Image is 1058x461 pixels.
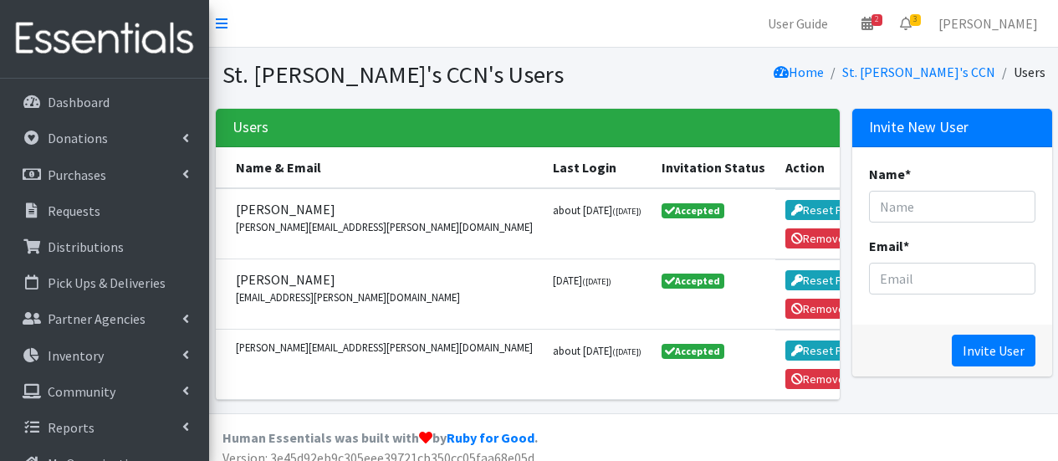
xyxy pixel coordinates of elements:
[785,200,892,220] button: Reset Password
[48,383,115,400] p: Community
[612,206,641,217] small: ([DATE])
[553,274,611,287] small: [DATE]
[236,340,533,356] small: [PERSON_NAME][EMAIL_ADDRESS][PERSON_NAME][DOMAIN_NAME]
[995,60,1045,85] li: Users
[785,228,891,248] button: Remove Access
[785,341,892,361] button: Reset Password
[236,289,533,305] small: [EMAIL_ADDRESS][PERSON_NAME][DOMAIN_NAME]
[842,64,995,80] a: St. [PERSON_NAME]'s CCN
[48,238,124,255] p: Distributions
[553,344,641,357] small: about [DATE]
[233,119,268,136] h3: Users
[48,274,166,291] p: Pick Ups & Deliveries
[7,158,202,192] a: Purchases
[48,166,106,183] p: Purchases
[7,266,202,300] a: Pick Ups & Deliveries
[775,147,912,188] th: Action
[785,369,891,389] button: Remove Access
[236,269,533,289] span: [PERSON_NAME]
[7,411,202,444] a: Reports
[7,121,202,155] a: Donations
[869,236,909,256] label: Email
[447,429,534,446] a: Ruby for Good
[553,203,641,217] small: about [DATE]
[7,375,202,408] a: Community
[236,219,533,235] small: [PERSON_NAME][EMAIL_ADDRESS][PERSON_NAME][DOMAIN_NAME]
[48,310,146,327] p: Partner Agencies
[869,164,911,184] label: Name
[869,119,969,136] h3: Invite New User
[910,14,921,26] span: 3
[774,64,824,80] a: Home
[236,199,533,219] span: [PERSON_NAME]
[543,147,652,188] th: Last Login
[785,270,892,290] button: Reset Password
[754,7,841,40] a: User Guide
[7,339,202,372] a: Inventory
[612,346,641,357] small: ([DATE])
[582,276,611,287] small: ([DATE])
[887,7,925,40] a: 3
[662,203,725,218] span: Accepted
[869,191,1035,223] input: Name
[785,299,891,319] button: Remove Access
[48,94,110,110] p: Dashboard
[222,429,538,446] strong: Human Essentials was built with by .
[869,263,1035,295] input: Email
[662,274,725,289] span: Accepted
[7,85,202,119] a: Dashboard
[871,14,882,26] span: 2
[848,7,887,40] a: 2
[7,302,202,336] a: Partner Agencies
[7,230,202,264] a: Distributions
[48,347,104,364] p: Inventory
[48,202,100,219] p: Requests
[48,419,95,436] p: Reports
[652,147,775,188] th: Invitation Status
[48,130,108,146] p: Donations
[925,7,1051,40] a: [PERSON_NAME]
[903,238,909,254] abbr: required
[905,166,911,182] abbr: required
[952,335,1035,366] input: Invite User
[222,60,628,90] h1: St. [PERSON_NAME]'s CCN's Users
[7,194,202,228] a: Requests
[662,344,725,359] span: Accepted
[7,11,202,67] img: HumanEssentials
[216,147,543,188] th: Name & Email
